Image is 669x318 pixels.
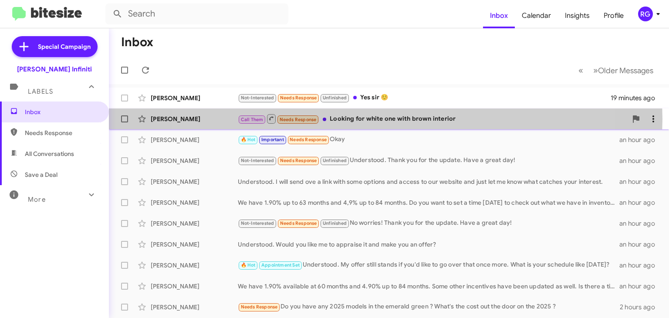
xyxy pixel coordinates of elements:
div: No worries! Thank you for the update. Have a great day! [238,218,619,228]
div: an hour ago [619,240,662,249]
div: RG [638,7,653,21]
span: Needs Response [290,137,327,142]
div: an hour ago [619,156,662,165]
span: Not-Interested [241,95,274,101]
span: Not-Interested [241,158,274,163]
div: [PERSON_NAME] [151,156,238,165]
a: Profile [597,3,631,28]
div: [PERSON_NAME] [151,177,238,186]
span: 🔥 Hot [241,262,256,268]
div: We have 1.90% up to 63 months and 4,9% up to 84 months. Do you want to set a time [DATE] to check... [238,198,619,207]
span: Needs Response [280,158,317,163]
span: 🔥 Hot [241,137,256,142]
span: Needs Response [280,117,317,122]
div: [PERSON_NAME] [151,303,238,311]
span: More [28,196,46,203]
button: RG [631,7,659,21]
div: We have 1.90% available at 60 months and 4.90% up to 84 months. Some other incentives have been u... [238,282,619,291]
div: Yes sir ☺️ [238,93,611,103]
span: Unfinished [323,158,347,163]
span: Call Them [241,117,264,122]
span: Inbox [25,108,99,116]
div: an hour ago [619,282,662,291]
span: Not-Interested [241,220,274,226]
span: Needs Response [280,95,317,101]
div: [PERSON_NAME] [151,261,238,270]
div: [PERSON_NAME] [151,115,238,123]
span: Save a Deal [25,170,57,179]
span: Older Messages [598,66,653,75]
span: » [593,65,598,76]
div: Okay [238,135,619,145]
a: Calendar [515,3,558,28]
div: an hour ago [619,135,662,144]
div: Looking for white one with brown interior [238,113,627,124]
span: Needs Response [280,220,317,226]
div: an hour ago [619,177,662,186]
input: Search [105,3,288,24]
span: Important [261,137,284,142]
div: 19 minutes ago [611,94,662,102]
span: Unfinished [323,220,347,226]
div: Understood. Thank you for the update. Have a great day! [238,156,619,166]
div: an hour ago [619,261,662,270]
span: Needs Response [241,304,278,310]
div: [PERSON_NAME] [151,198,238,207]
nav: Page navigation example [574,61,659,79]
div: Understood. I will send ove a link with some options and access to our website and just let me kn... [238,177,619,186]
div: [PERSON_NAME] Infiniti [17,65,92,74]
div: Do you have any 2025 models in the emerald green ? What's the cost out the door on the 2025 ? [238,302,620,312]
div: [PERSON_NAME] [151,282,238,291]
a: Special Campaign [12,36,98,57]
div: an hour ago [619,219,662,228]
div: [PERSON_NAME] [151,240,238,249]
span: Needs Response [25,129,99,137]
a: Inbox [483,3,515,28]
button: Next [588,61,659,79]
span: Appointment Set [261,262,300,268]
div: 2 hours ago [620,303,662,311]
div: [PERSON_NAME] [151,135,238,144]
div: an hour ago [619,198,662,207]
div: Understood. My offer still stands if you'd like to go over that once more. What is your schedule ... [238,260,619,270]
span: All Conversations [25,149,74,158]
span: « [578,65,583,76]
span: Labels [28,88,53,95]
div: [PERSON_NAME] [151,219,238,228]
div: Understood. Would you like me to appraise it and make you an offer? [238,240,619,249]
a: Insights [558,3,597,28]
button: Previous [573,61,588,79]
h1: Inbox [121,35,153,49]
span: Unfinished [323,95,347,101]
div: [PERSON_NAME] [151,94,238,102]
span: Special Campaign [38,42,91,51]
